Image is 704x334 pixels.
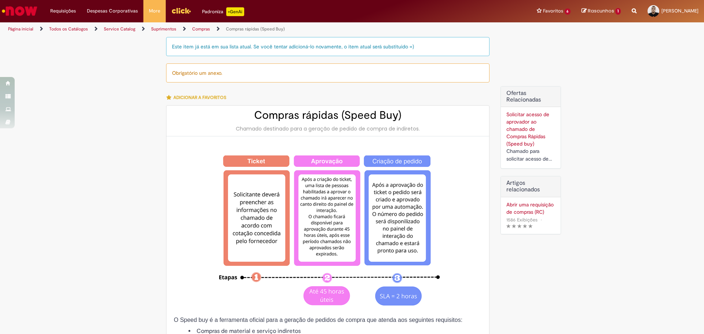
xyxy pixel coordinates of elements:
p: +GenAi [226,7,244,16]
img: ServiceNow [1,4,38,18]
div: Este item já está em sua lista atual. Se você tentar adicioná-lo novamente, o item atual será sub... [166,37,489,56]
div: Chamado para solicitar acesso de aprovador ao ticket de Speed buy [506,147,555,163]
ul: Trilhas de página [5,22,464,36]
span: Rascunhos [588,7,614,14]
div: Obrigatório um anexo. [166,63,489,82]
a: Página inicial [8,26,33,32]
a: Abrir uma requisição de compras (RC) [506,201,555,216]
img: click_logo_yellow_360x200.png [171,5,191,16]
a: Solicitar acesso de aprovador ao chamado de Compras Rápidas (Speed buy) [506,111,549,147]
span: More [149,7,160,15]
span: • [539,215,543,225]
a: Compras [192,26,210,32]
a: Rascunhos [582,8,621,15]
span: Despesas Corporativas [87,7,138,15]
span: Requisições [50,7,76,15]
span: Adicionar a Favoritos [173,95,226,100]
button: Adicionar a Favoritos [166,90,230,105]
a: Service Catalog [104,26,135,32]
a: Todos os Catálogos [49,26,88,32]
span: O Speed buy é a ferramenta oficial para a geração de pedidos de compra que atenda aos seguintes r... [174,317,462,323]
h3: Artigos relacionados [506,180,555,193]
h2: Compras rápidas (Speed Buy) [174,109,482,121]
span: 6 [565,8,571,15]
span: [PERSON_NAME] [661,8,698,14]
div: Padroniza [202,7,244,16]
div: Chamado destinado para a geração de pedido de compra de indiretos. [174,125,482,132]
a: Compras rápidas (Speed Buy) [226,26,285,32]
span: 1586 Exibições [506,217,538,223]
span: Favoritos [543,7,563,15]
div: Ofertas Relacionadas [500,86,561,169]
h2: Ofertas Relacionadas [506,90,555,103]
span: 1 [615,8,621,15]
a: Suprimentos [151,26,176,32]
